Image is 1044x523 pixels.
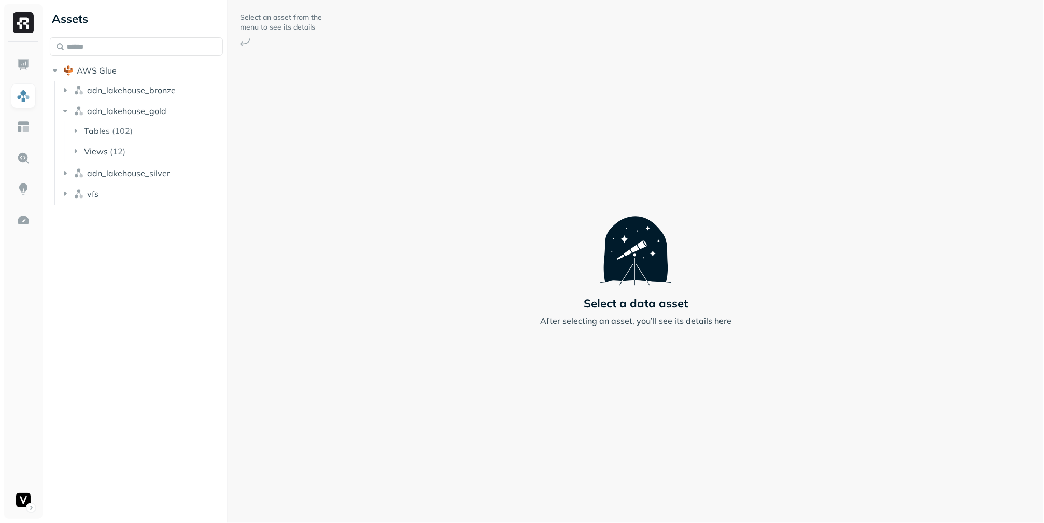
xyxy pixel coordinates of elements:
img: root [63,65,74,76]
img: Telescope [600,196,671,285]
p: Select an asset from the menu to see its details [240,12,323,32]
button: Tables(102) [70,122,224,139]
span: adn_lakehouse_bronze [87,85,176,95]
img: Query Explorer [17,151,30,165]
span: Tables [84,125,110,136]
img: Asset Explorer [17,120,30,134]
img: namespace [74,168,84,178]
span: adn_lakehouse_silver [87,168,170,178]
button: Views(12) [70,143,224,160]
img: Voodoo [16,493,31,507]
p: ( 102 ) [112,125,133,136]
p: ( 12 ) [110,146,125,157]
img: Optimization [17,214,30,227]
img: Dashboard [17,58,30,72]
img: Ryft [13,12,34,33]
p: After selecting an asset, you’ll see its details here [540,315,731,327]
button: vfs [60,186,223,202]
img: Insights [17,182,30,196]
img: namespace [74,106,84,116]
img: namespace [74,85,84,95]
button: AWS Glue [50,62,223,79]
span: AWS Glue [77,65,117,76]
img: namespace [74,189,84,199]
button: adn_lakehouse_bronze [60,82,223,98]
div: Assets [50,10,223,27]
button: adn_lakehouse_silver [60,165,223,181]
span: vfs [87,189,98,199]
button: adn_lakehouse_gold [60,103,223,119]
span: adn_lakehouse_gold [87,106,166,116]
img: Assets [17,89,30,103]
img: Arrow [240,38,250,46]
p: Select a data asset [584,296,688,310]
span: Views [84,146,108,157]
